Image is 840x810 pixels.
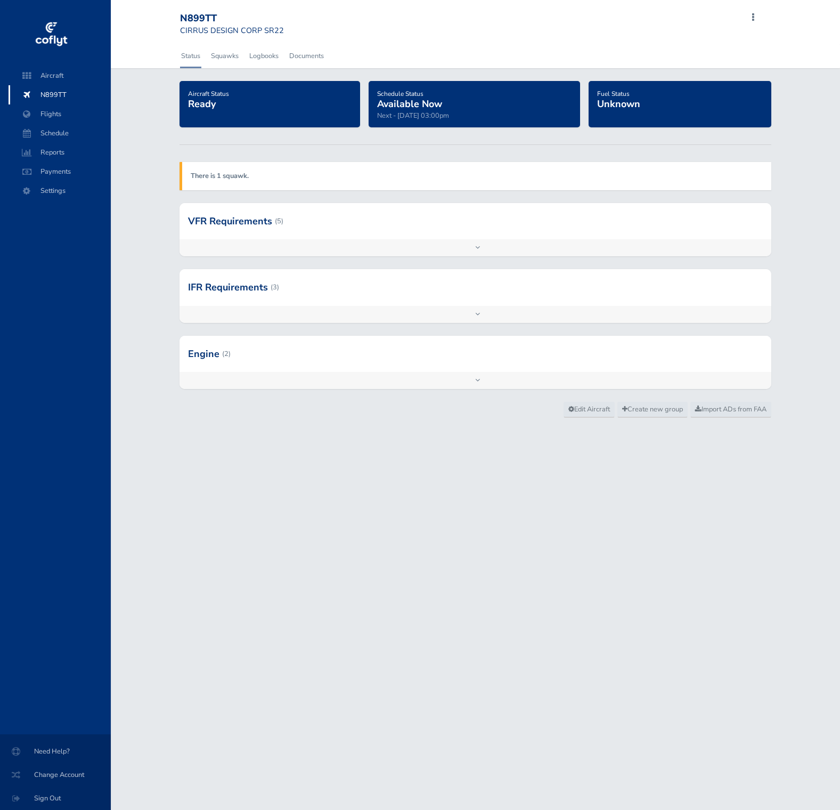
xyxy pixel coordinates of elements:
[19,143,100,162] span: Reports
[377,90,423,98] span: Schedule Status
[34,19,69,51] img: coflyt logo
[13,789,98,808] span: Sign Out
[597,90,630,98] span: Fuel Status
[13,742,98,761] span: Need Help?
[19,85,100,104] span: N899TT
[288,44,325,68] a: Documents
[13,765,98,784] span: Change Account
[597,98,640,110] span: Unknown
[690,402,771,418] a: Import ADs from FAA
[568,404,610,414] span: Edit Aircraft
[210,44,240,68] a: Squawks
[377,98,442,110] span: Available Now
[180,44,201,68] a: Status
[695,404,766,414] span: Import ADs from FAA
[248,44,280,68] a: Logbooks
[191,171,249,181] a: There is 1 squawk.
[622,404,683,414] span: Create new group
[188,98,216,110] span: Ready
[377,86,442,111] a: Schedule StatusAvailable Now
[180,13,284,25] div: N899TT
[180,25,284,36] small: CIRRUS DESIGN CORP SR22
[617,402,688,418] a: Create new group
[377,111,449,120] span: Next - [DATE] 03:00pm
[19,162,100,181] span: Payments
[19,124,100,143] span: Schedule
[19,181,100,200] span: Settings
[19,104,100,124] span: Flights
[188,90,229,98] span: Aircraft Status
[564,402,615,418] a: Edit Aircraft
[19,66,100,85] span: Aircraft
